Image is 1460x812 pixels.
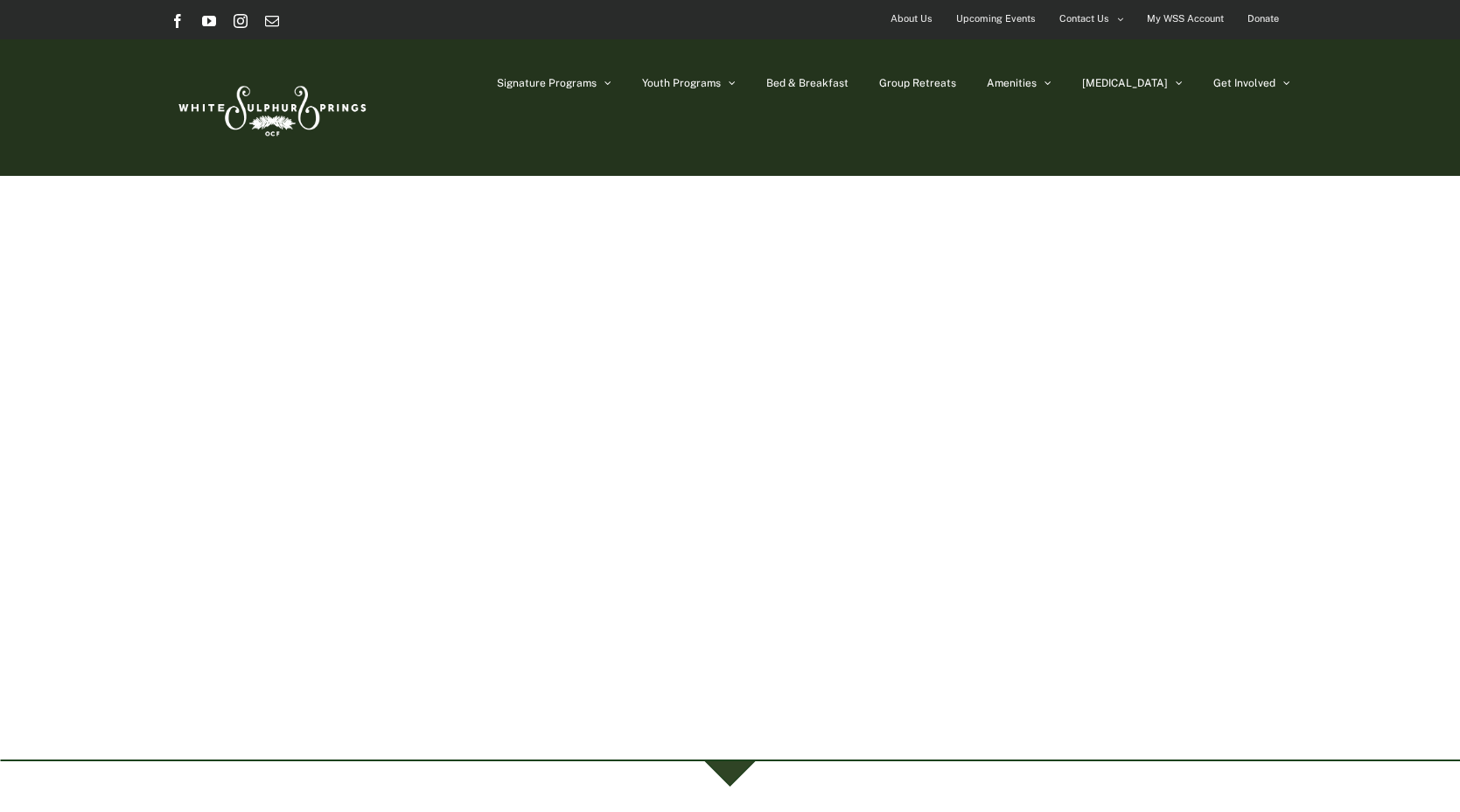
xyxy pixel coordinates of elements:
a: Get Involved [1213,39,1290,127]
span: About Us [891,6,933,31]
a: Group Retreats [879,39,956,127]
a: [MEDICAL_DATA] [1082,39,1183,127]
a: Amenities [987,39,1051,127]
a: YouTube [202,14,216,28]
a: Signature Programs [497,39,611,127]
img: White Sulphur Springs Logo [171,66,372,149]
span: Bed & Breakfast [766,78,849,88]
span: [MEDICAL_DATA] [1082,78,1168,88]
span: Youth Programs [642,78,721,88]
a: Bed & Breakfast [766,39,849,127]
span: Group Retreats [879,78,956,88]
span: Upcoming Events [956,6,1036,31]
a: Facebook [171,14,185,28]
span: My WSS Account [1147,6,1224,31]
a: Email [265,14,279,28]
span: Signature Programs [497,78,597,88]
a: Youth Programs [642,39,736,127]
span: Get Involved [1213,78,1275,88]
a: Instagram [234,14,248,28]
span: Donate [1247,6,1279,31]
nav: Main Menu [497,39,1290,127]
span: Amenities [987,78,1037,88]
span: Contact Us [1059,6,1109,31]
